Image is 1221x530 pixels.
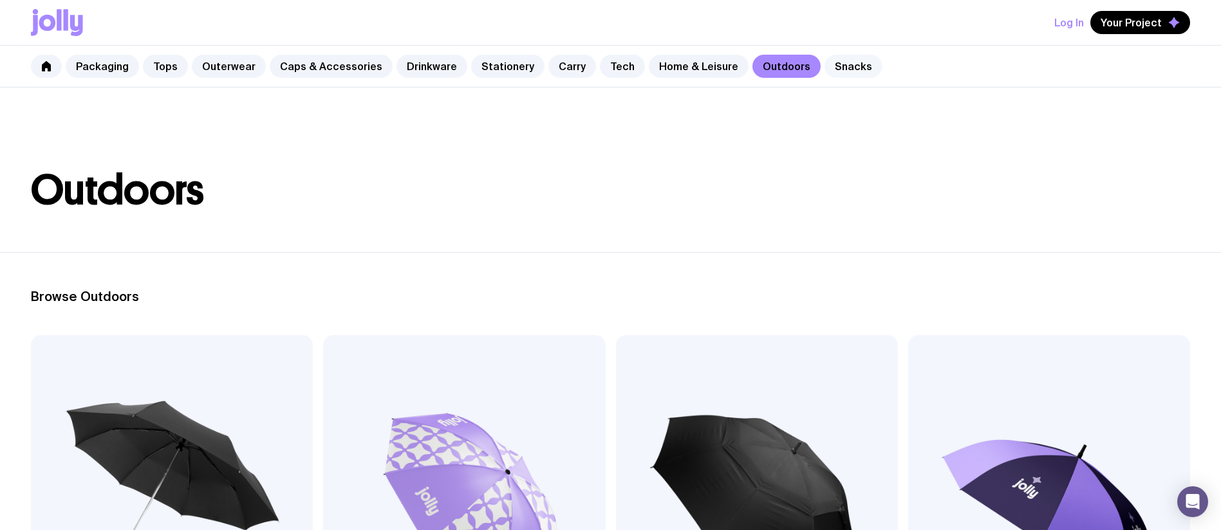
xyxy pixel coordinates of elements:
a: Stationery [471,55,545,78]
button: Your Project [1090,11,1190,34]
a: Outerwear [192,55,266,78]
a: Tops [143,55,188,78]
a: Home & Leisure [649,55,749,78]
h1: Outdoors [31,170,1190,211]
a: Carry [548,55,596,78]
a: Packaging [66,55,139,78]
div: Open Intercom Messenger [1177,486,1208,517]
a: Snacks [825,55,882,78]
a: Drinkware [396,55,467,78]
h2: Browse Outdoors [31,289,1190,304]
button: Log In [1054,11,1084,34]
a: Caps & Accessories [270,55,393,78]
span: Your Project [1101,16,1162,29]
a: Outdoors [752,55,821,78]
a: Tech [600,55,645,78]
